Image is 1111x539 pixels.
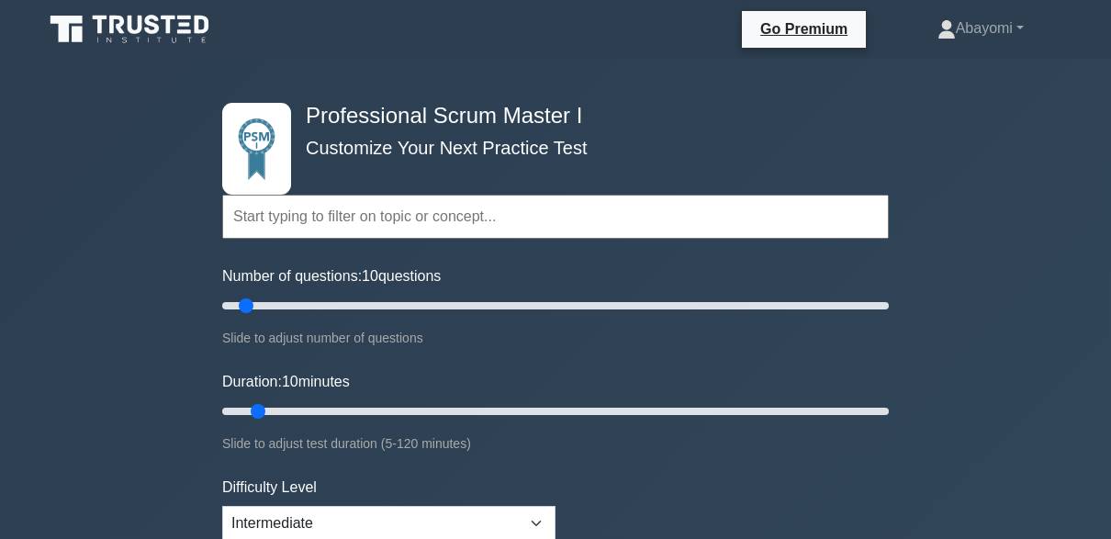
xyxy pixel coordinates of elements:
a: Go Premium [749,17,858,40]
span: 10 [362,268,378,284]
label: Duration: minutes [222,371,350,393]
label: Difficulty Level [222,477,317,499]
div: Slide to adjust test duration (5-120 minutes) [222,432,889,455]
div: Slide to adjust number of questions [222,327,889,349]
a: Abayomi [893,10,1068,47]
span: 10 [282,374,298,389]
input: Start typing to filter on topic or concept... [222,195,889,239]
h4: Professional Scrum Master I [298,103,799,129]
label: Number of questions: questions [222,265,441,287]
